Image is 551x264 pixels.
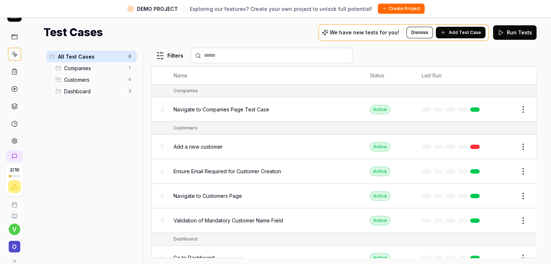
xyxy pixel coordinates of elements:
[64,76,124,84] span: Customers
[3,208,26,219] a: Documentation
[152,135,536,159] tr: Add a new customerActive
[414,67,490,85] th: Last Run
[3,196,26,208] a: Book a call with us
[190,5,372,13] span: Exploring our features? Create your own project to unlock full potential!
[174,254,214,261] span: Go to Dashboard
[370,216,390,225] div: Active
[174,167,281,175] span: Ensure Email Required for Customer Creation
[174,192,242,200] span: Navigate to Customers Page
[137,5,178,13] span: DEMO PROJECT
[53,85,137,97] div: Drag to reorderDashboard3
[3,235,26,254] button: O
[174,125,197,131] div: Customers
[436,27,485,38] button: Add Test Case
[64,88,124,95] span: Dashboard
[125,87,134,95] span: 3
[125,75,134,84] span: 4
[370,167,390,176] div: Active
[53,74,137,85] div: Drag to reorderCustomers4
[152,184,536,208] tr: Navigate to Customers PageActive
[64,64,124,72] span: Companies
[166,67,363,85] th: Name
[9,241,20,252] span: O
[152,208,536,233] tr: Validation of Mandatory Customer Name FieldActive
[152,97,536,122] tr: Navigate to Companies Page Test CaseActive
[58,53,124,60] span: All Test Cases
[370,142,390,152] div: Active
[370,253,390,263] div: Active
[174,106,269,113] span: Navigate to Companies Page Test Case
[151,48,188,63] button: Filters
[43,24,103,41] h1: Test Cases
[174,143,223,150] span: Add a new customer
[449,29,481,36] span: Add Test Case
[174,236,197,242] div: Dashboard
[370,191,390,201] div: Active
[174,88,198,94] div: Companies
[53,62,137,74] div: Drag to reorderCompanies1
[125,64,134,72] span: 1
[363,67,414,85] th: Status
[125,52,134,61] span: 8
[10,168,19,172] span: 2 / 10
[9,223,20,235] button: v
[370,105,390,114] div: Active
[152,159,536,184] tr: Ensure Email Required for Customer CreationActive
[493,25,537,40] button: Run Tests
[6,150,23,162] a: New conversation
[174,217,283,224] span: Validation of Mandatory Customer Name Field
[378,4,425,14] button: Create Project
[330,30,399,35] p: We have new tests for you!
[406,27,433,38] button: Dismiss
